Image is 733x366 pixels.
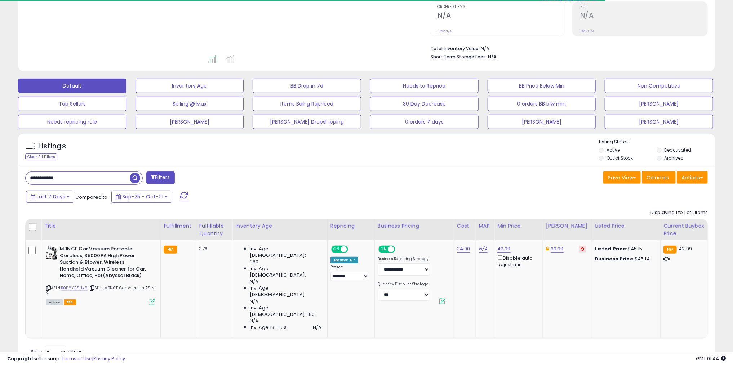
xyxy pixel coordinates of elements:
[250,246,321,259] span: Inv. Age [DEMOGRAPHIC_DATA]:
[488,97,596,111] button: 0 orders BB blw min
[479,222,491,230] div: MAP
[164,222,193,230] div: Fulfillment
[250,278,258,285] span: N/A
[679,245,692,252] span: 42.99
[696,355,726,362] span: 2025-10-9 01:44 GMT
[111,191,172,203] button: Sep-25 - Oct-01
[605,115,713,129] button: [PERSON_NAME]
[488,115,596,129] button: [PERSON_NAME]
[250,318,258,324] span: N/A
[479,245,488,253] a: N/A
[199,222,230,237] div: Fulfillable Quantity
[497,222,540,230] div: Min Price
[663,246,677,254] small: FBA
[665,155,684,161] label: Archived
[31,348,83,355] span: Show: entries
[647,174,669,181] span: Columns
[250,298,258,305] span: N/A
[378,222,451,230] div: Business Pricing
[250,324,288,331] span: Inv. Age 181 Plus:
[253,79,361,93] button: BB Drop in 7d
[605,97,713,111] button: [PERSON_NAME]
[313,324,321,331] span: N/A
[607,147,620,153] label: Active
[25,153,57,160] div: Clear All Filters
[497,254,537,268] div: Disable auto adjust min
[46,246,155,304] div: ASIN:
[457,245,470,253] a: 34.00
[46,246,58,260] img: 41InCSHmIbL._SL40_.jpg
[250,265,321,278] span: Inv. Age [DEMOGRAPHIC_DATA]:
[595,246,655,252] div: $45.15
[595,255,635,262] b: Business Price:
[18,115,126,129] button: Needs repricing rule
[235,222,324,230] div: Inventory Age
[546,222,589,230] div: [PERSON_NAME]
[599,139,715,146] p: Listing States:
[379,246,388,253] span: ON
[605,79,713,93] button: Non Competitive
[595,245,628,252] b: Listed Price:
[595,222,657,230] div: Listed Price
[551,245,564,253] a: 69.99
[370,115,479,129] button: 0 orders 7 days
[64,299,76,305] span: FBA
[347,246,359,253] span: OFF
[253,97,361,111] button: Items Being Repriced
[250,259,258,265] span: 380
[136,97,244,111] button: Selling @ Max
[642,171,676,184] button: Columns
[457,222,473,230] div: Cost
[603,171,641,184] button: Save View
[61,285,88,291] a: B0F6YCSHK9
[93,355,125,362] a: Privacy Policy
[75,194,108,201] span: Compared to:
[26,191,74,203] button: Last 7 Days
[7,356,125,362] div: seller snap | |
[370,79,479,93] button: Needs to Reprice
[663,222,705,237] div: Current Buybox Price
[332,246,341,253] span: ON
[370,97,479,111] button: 30 Day Decrease
[250,305,321,318] span: Inv. Age [DEMOGRAPHIC_DATA]-180:
[497,245,511,253] a: 42.99
[37,193,65,200] span: Last 7 Days
[253,115,361,129] button: [PERSON_NAME] Dropshipping
[607,155,633,161] label: Out of Stock
[18,79,126,93] button: Default
[38,141,66,151] h5: Listings
[378,256,430,262] label: Business Repricing Strategy:
[18,97,126,111] button: Top Sellers
[46,285,155,296] span: | SKU: MBNGF Car Vacuum ASIN 2
[330,265,369,281] div: Preset:
[60,246,147,281] b: MBNGF Car Vacuum Portable Cordless, 35000PA High Power Suction & Blower, Wireless Handheld Vacuum...
[7,355,34,362] strong: Copyright
[378,282,430,287] label: Quantity Discount Strategy:
[136,115,244,129] button: [PERSON_NAME]
[136,79,244,93] button: Inventory Age
[330,257,359,263] div: Amazon AI *
[330,222,372,230] div: Repricing
[665,147,692,153] label: Deactivated
[250,285,321,298] span: Inv. Age [DEMOGRAPHIC_DATA]:
[44,222,157,230] div: Title
[677,171,708,184] button: Actions
[488,79,596,93] button: BB Price Below Min
[146,171,174,184] button: Filters
[199,246,227,252] div: 378
[650,209,708,216] div: Displaying 1 to 1 of 1 items
[164,246,177,254] small: FBA
[122,193,163,200] span: Sep-25 - Oct-01
[394,246,406,253] span: OFF
[46,299,63,305] span: All listings currently available for purchase on Amazon
[62,355,92,362] a: Terms of Use
[595,256,655,262] div: $45.14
